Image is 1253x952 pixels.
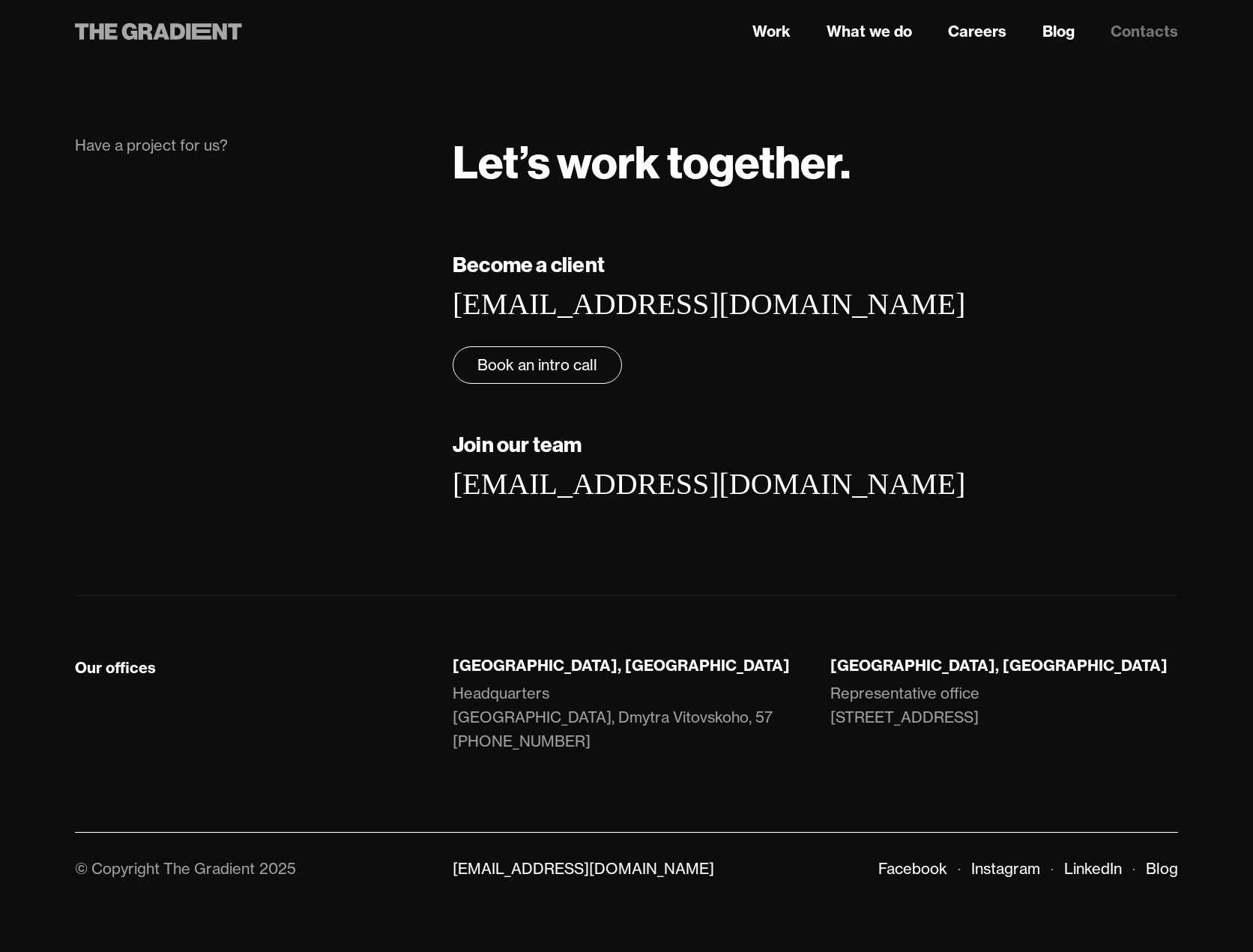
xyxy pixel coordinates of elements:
a: Blog [1146,859,1178,878]
div: Have a project for us? [75,135,423,156]
strong: [GEOGRAPHIC_DATA], [GEOGRAPHIC_DATA] [830,656,1168,675]
a: Facebook [878,859,947,878]
a: [EMAIL_ADDRESS][DOMAIN_NAME] [453,467,965,501]
strong: Let’s work together. [453,133,851,190]
div: 2025 [259,859,296,878]
a: [STREET_ADDRESS] [830,705,1178,729]
a: [PHONE_NUMBER] [453,729,591,753]
a: LinkedIn [1064,859,1122,878]
a: Work [752,20,791,43]
a: What we do [827,20,912,43]
div: [GEOGRAPHIC_DATA], [GEOGRAPHIC_DATA] [453,656,800,675]
a: Contacts [1111,20,1178,43]
a: [EMAIL_ADDRESS][DOMAIN_NAME] [453,859,714,878]
a: Careers [948,20,1006,43]
a: [EMAIL_ADDRESS][DOMAIN_NAME]‍ [453,287,965,321]
a: Instagram [971,859,1040,878]
div: © Copyright The Gradient [75,859,255,878]
a: Book an intro call [453,346,622,384]
div: Representative office [830,681,979,705]
strong: Join our team [453,431,582,457]
strong: Become a client [453,251,605,277]
a: [GEOGRAPHIC_DATA], Dmytra Vitovskoho, 57 [453,705,800,729]
div: Headquarters [453,681,549,705]
div: Our offices [75,658,156,678]
a: Blog [1042,20,1075,43]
